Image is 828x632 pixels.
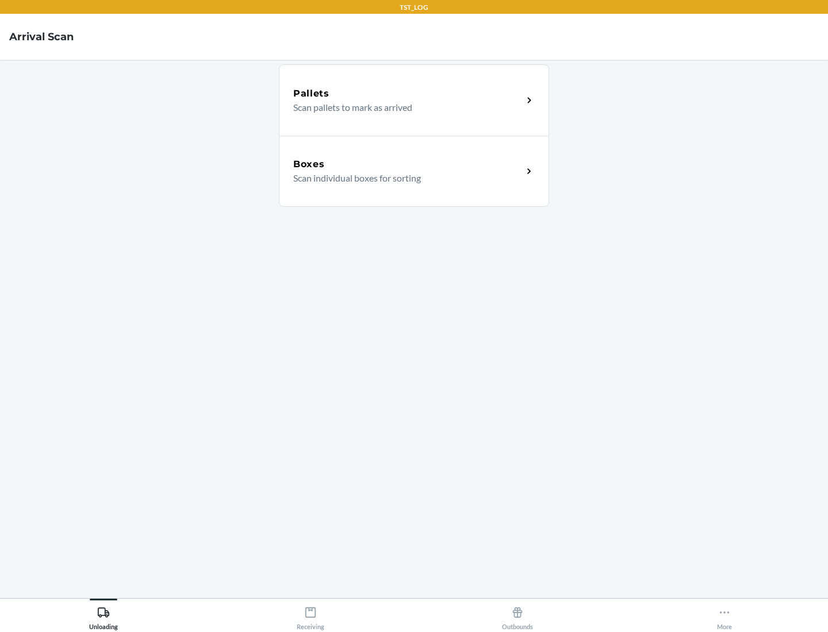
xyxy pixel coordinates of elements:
button: Receiving [207,599,414,630]
div: Unloading [89,602,118,630]
h5: Pallets [293,87,329,101]
div: Receiving [297,602,324,630]
h5: Boxes [293,157,325,171]
h4: Arrival Scan [9,29,74,44]
div: More [717,602,732,630]
a: PalletsScan pallets to mark as arrived [279,64,549,136]
p: TST_LOG [400,2,428,13]
p: Scan individual boxes for sorting [293,171,513,185]
a: BoxesScan individual boxes for sorting [279,136,549,207]
button: More [621,599,828,630]
div: Outbounds [502,602,533,630]
p: Scan pallets to mark as arrived [293,101,513,114]
button: Outbounds [414,599,621,630]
